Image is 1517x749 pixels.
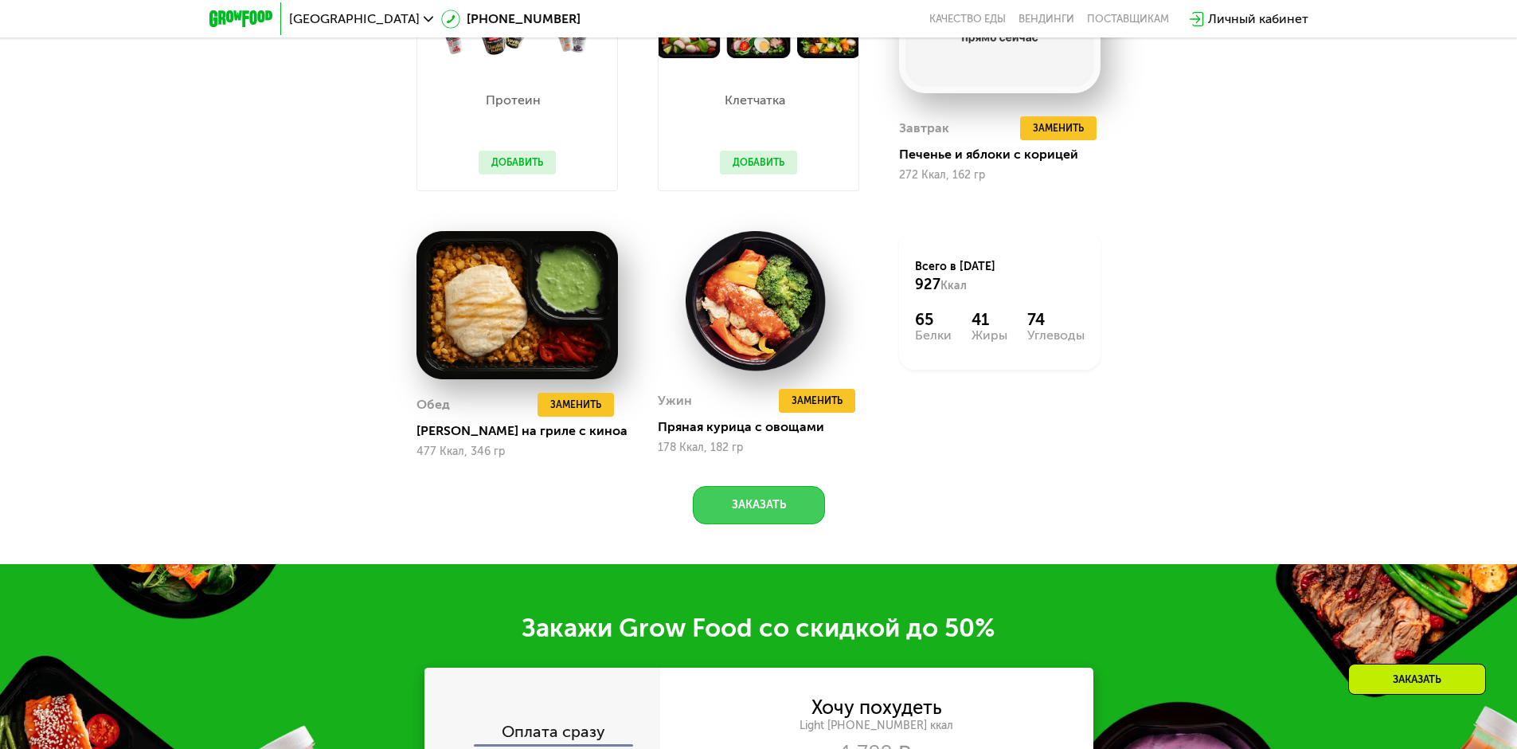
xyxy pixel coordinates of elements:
button: Заменить [779,389,855,413]
div: Белки [915,329,952,342]
div: Оплата сразу [426,724,660,744]
button: Заменить [538,393,614,417]
a: Качество еды [929,13,1006,25]
div: Light [PHONE_NUMBER] ккал [660,719,1093,733]
div: Ужин [658,389,692,413]
button: Заказать [693,486,825,524]
span: [GEOGRAPHIC_DATA] [289,13,420,25]
span: Ккал [940,279,967,292]
div: Личный кабинет [1208,10,1308,29]
a: Вендинги [1019,13,1074,25]
div: Печенье и яблоки с корицей [899,147,1113,163]
div: Жиры [972,329,1007,342]
div: поставщикам [1087,13,1169,25]
div: Пряная курица с овощами [658,419,872,435]
span: Заменить [792,393,843,409]
button: Добавить [720,151,797,175]
div: 65 [915,310,952,329]
div: [PERSON_NAME] на гриле с киноа [416,423,631,439]
span: Заменить [1033,120,1084,136]
div: 477 Ккал, 346 гр [416,445,618,458]
p: Протеин [479,94,548,107]
div: 178 Ккал, 182 гр [658,441,859,454]
div: 74 [1027,310,1085,329]
span: Заменить [550,397,601,413]
div: 272 Ккал, 162 гр [899,169,1101,182]
button: Добавить [479,151,556,175]
a: [PHONE_NUMBER] [441,10,581,29]
div: Углеводы [1027,329,1085,342]
span: 927 [915,276,940,293]
div: 41 [972,310,1007,329]
div: Хочу похудеть [811,699,942,716]
button: Заменить [1020,116,1097,140]
div: Заказать [1348,664,1486,695]
p: Клетчатка [720,94,789,107]
div: Обед [416,393,450,417]
div: Всего в [DATE] [915,259,1085,294]
div: Завтрак [899,116,949,140]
